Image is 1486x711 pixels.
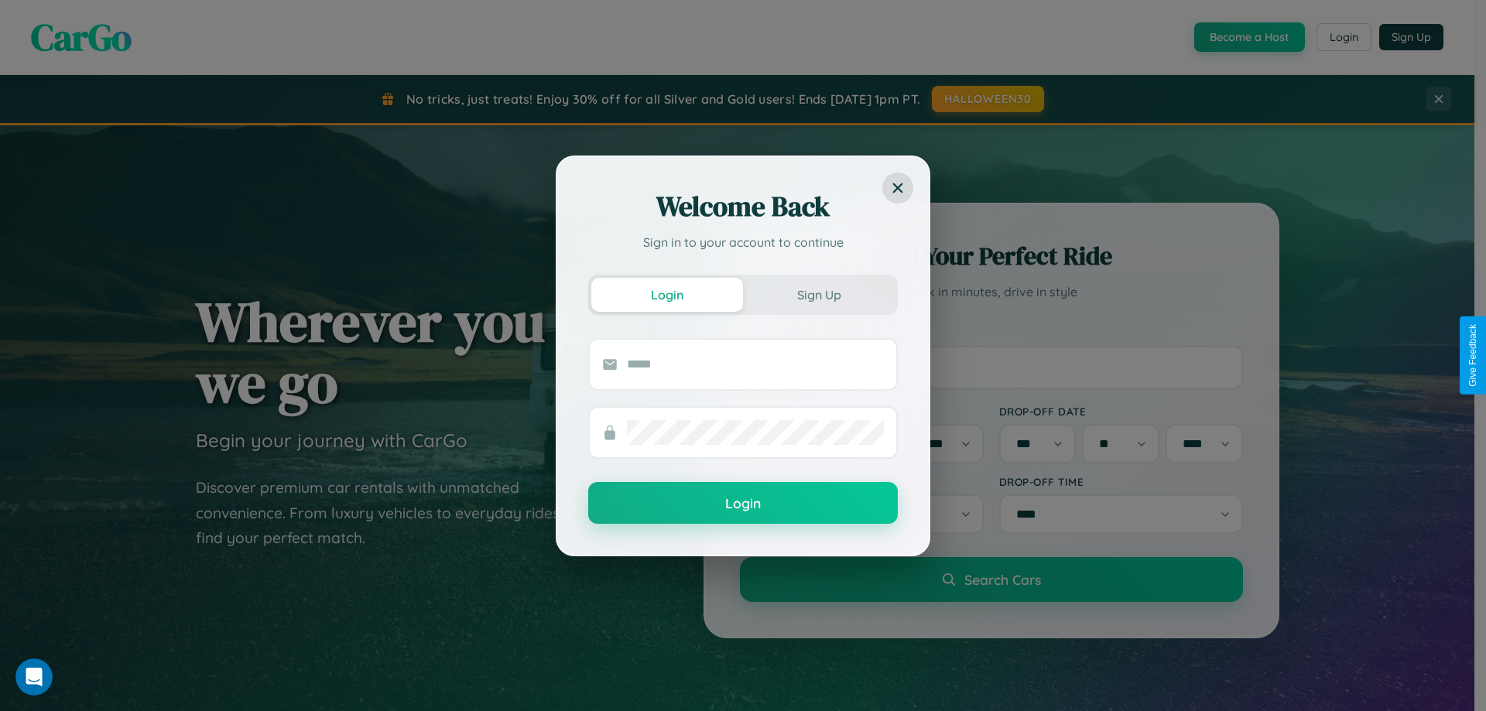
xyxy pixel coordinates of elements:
[591,278,743,312] button: Login
[1467,324,1478,387] div: Give Feedback
[588,188,898,225] h2: Welcome Back
[588,233,898,251] p: Sign in to your account to continue
[15,658,53,696] iframe: Intercom live chat
[743,278,895,312] button: Sign Up
[588,482,898,524] button: Login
